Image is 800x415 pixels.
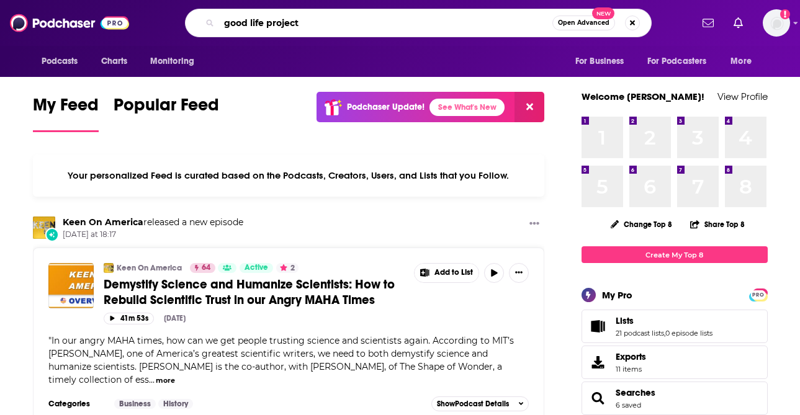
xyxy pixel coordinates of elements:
span: Exports [616,351,646,362]
p: Podchaser Update! [347,102,425,112]
div: New Episode [45,228,59,241]
span: ... [149,374,155,385]
span: Open Advanced [558,20,609,26]
span: New [592,7,614,19]
span: For Podcasters [647,53,707,70]
a: 0 episode lists [665,329,712,337]
button: Show More Button [415,264,479,282]
input: Search podcasts, credits, & more... [219,13,552,33]
span: [DATE] at 18:17 [63,230,243,240]
a: Keen On America [117,263,182,273]
span: For Business [575,53,624,70]
a: 64 [190,263,215,273]
img: Demystify Science and Humanize Scientists: How to Rebuild Scientific Trust in our Angry MAHA Times [48,263,94,308]
div: My Pro [602,289,632,301]
span: Exports [586,354,611,371]
span: , [664,329,665,337]
span: Podcasts [42,53,78,70]
h3: released a new episode [63,216,243,228]
a: Searches [616,387,655,398]
span: Lists [582,310,768,343]
a: See What's New [429,99,505,116]
span: Lists [616,315,634,326]
a: 21 podcast lists [616,329,664,337]
a: Lists [586,318,611,335]
a: Demystify Science and Humanize Scientists: How to Rebuild Scientific Trust in our Angry MAHA Times [104,277,405,308]
div: Search podcasts, credits, & more... [185,9,652,37]
span: My Feed [33,94,99,123]
button: 2 [276,263,299,273]
svg: Add a profile image [780,9,790,19]
img: Keen On America [33,216,55,239]
a: View Profile [717,91,768,102]
button: Change Top 8 [603,216,680,232]
a: Business [114,399,156,409]
a: PRO [751,290,766,299]
img: Podchaser - Follow, Share and Rate Podcasts [10,11,129,35]
button: open menu [142,50,210,73]
a: Keen On America [63,216,143,228]
span: Searches [582,382,768,415]
span: Logged in as megcassidy [763,9,790,37]
div: [DATE] [164,314,186,323]
span: Add to List [434,268,473,277]
a: History [158,399,193,409]
span: Show Podcast Details [437,399,509,408]
a: Lists [616,315,712,326]
button: open menu [567,50,640,73]
a: Welcome [PERSON_NAME]! [582,91,704,102]
div: Your personalized Feed is curated based on the Podcasts, Creators, Users, and Lists that you Follow. [33,154,545,197]
a: Exports [582,346,768,379]
button: 41m 53s [104,313,154,324]
h3: Categories [48,399,104,409]
span: Monitoring [150,53,194,70]
a: Show notifications dropdown [698,12,719,33]
span: Charts [101,53,128,70]
span: More [730,53,752,70]
button: Open AdvancedNew [552,16,615,30]
span: PRO [751,290,766,300]
span: Popular Feed [114,94,219,123]
img: Keen On America [104,263,114,273]
button: ShowPodcast Details [431,396,529,411]
button: Show More Button [524,216,544,232]
button: open menu [33,50,94,73]
span: In our angry MAHA times, how can we get people trusting science and scientists again. According t... [48,335,514,385]
a: Create My Top 8 [582,246,768,263]
a: Charts [93,50,135,73]
a: Searches [586,390,611,407]
button: more [156,375,175,386]
a: Show notifications dropdown [729,12,748,33]
a: 6 saved [616,401,641,409]
button: open menu [722,50,767,73]
span: 64 [202,262,210,274]
span: Active [245,262,268,274]
a: My Feed [33,94,99,132]
a: Active [240,263,273,273]
span: 11 items [616,365,646,373]
button: Show More Button [509,263,529,283]
button: Share Top 8 [690,212,745,236]
a: Popular Feed [114,94,219,132]
button: open menu [639,50,725,73]
button: Show profile menu [763,9,790,37]
img: User Profile [763,9,790,37]
span: " [48,335,514,385]
span: Demystify Science and Humanize Scientists: How to Rebuild Scientific Trust in our Angry MAHA Times [104,277,395,308]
